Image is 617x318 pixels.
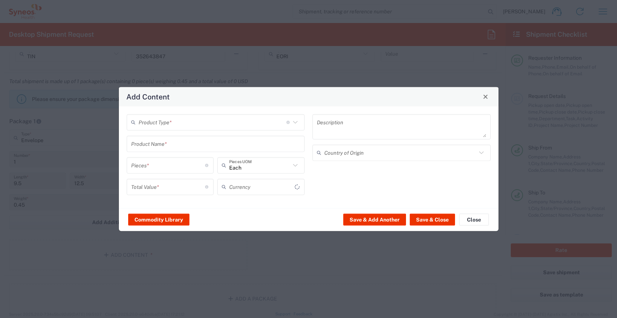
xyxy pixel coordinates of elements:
h4: Add Content [126,91,170,102]
button: Commodity Library [128,214,189,226]
button: Close [480,91,491,102]
button: Save & Close [410,214,455,226]
button: Close [459,214,489,226]
button: Save & Add Another [343,214,406,226]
